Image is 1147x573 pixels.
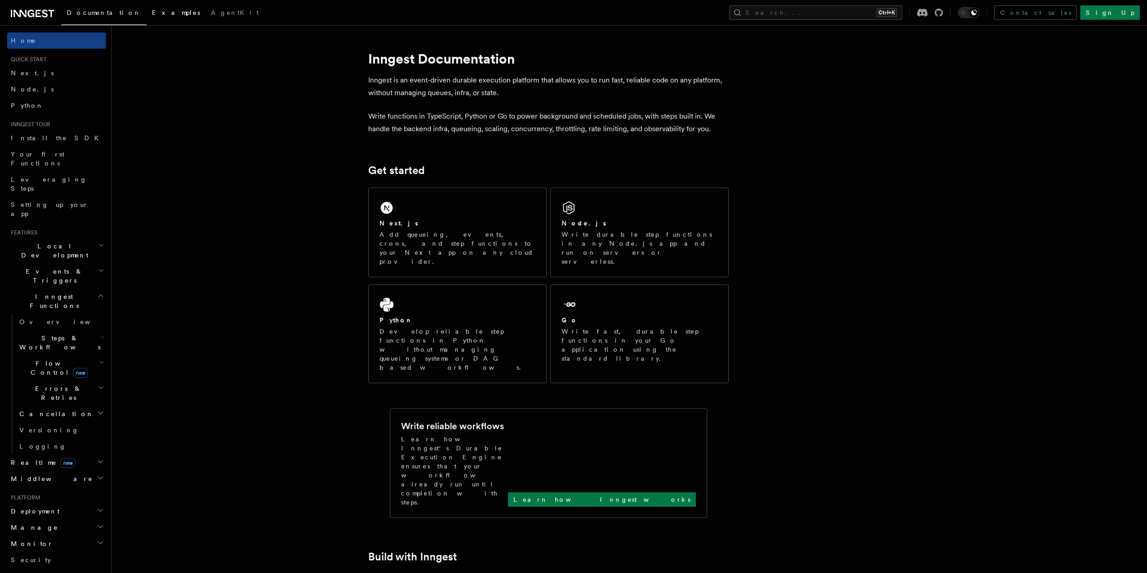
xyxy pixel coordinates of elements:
h2: Go [562,316,578,325]
span: Leveraging Steps [11,176,87,192]
h1: Inngest Documentation [368,50,729,67]
a: Home [7,32,106,49]
a: Get started [368,164,425,177]
button: Toggle dark mode [958,7,979,18]
button: Deployment [7,503,106,519]
span: Home [11,36,36,45]
button: Local Development [7,238,106,263]
a: Build with Inngest [368,550,457,563]
a: Your first Functions [7,146,106,171]
a: Overview [16,314,106,330]
span: Events & Triggers [7,267,98,285]
button: Realtimenew [7,454,106,471]
span: Inngest tour [7,121,50,128]
button: Middleware [7,471,106,487]
a: Next.jsAdd queueing, events, crons, and step functions to your Next app on any cloud provider. [368,188,547,277]
a: Leveraging Steps [7,171,106,197]
p: Add queueing, events, crons, and step functions to your Next app on any cloud provider. [379,230,535,266]
span: Versioning [19,426,79,434]
span: Inngest Functions [7,292,97,310]
span: Node.js [11,86,54,93]
span: Overview [19,318,112,325]
p: Develop reliable step functions in Python without managing queueing systems or DAG based workflows. [379,327,535,372]
p: Write functions in TypeScript, Python or Go to power background and scheduled jobs, with steps bu... [368,110,729,135]
p: Write fast, durable step functions in your Go application using the standard library. [562,327,717,363]
span: Cancellation [16,409,94,418]
div: Inngest Functions [7,314,106,454]
a: Contact sales [994,5,1077,20]
a: Sign Up [1080,5,1140,20]
a: Install the SDK [7,130,106,146]
span: Monitor [7,539,53,548]
span: Your first Functions [11,151,64,167]
span: AgentKit [211,9,259,16]
span: Platform [7,494,41,501]
a: Node.jsWrite durable step functions in any Node.js app and run on servers or serverless. [550,188,729,277]
a: Security [7,552,106,568]
h2: Node.js [562,219,606,228]
span: Deployment [7,507,59,516]
a: AgentKit [206,3,264,24]
p: Learn how Inngest works [513,495,690,504]
span: Next.js [11,69,54,77]
span: Local Development [7,242,98,260]
button: Errors & Retries [16,380,106,406]
span: Setting up your app [11,201,88,217]
a: Versioning [16,422,106,438]
p: Write durable step functions in any Node.js app and run on servers or serverless. [562,230,717,266]
a: Documentation [61,3,146,25]
a: GoWrite fast, durable step functions in your Go application using the standard library. [550,284,729,383]
span: new [73,368,88,378]
a: Examples [146,3,206,24]
button: Steps & Workflows [16,330,106,355]
a: PythonDevelop reliable step functions in Python without managing queueing systems or DAG based wo... [368,284,547,383]
span: Features [7,229,37,236]
span: Security [11,556,51,564]
span: Errors & Retries [16,384,98,402]
button: Manage [7,519,106,536]
a: Logging [16,438,106,454]
kbd: Ctrl+K [877,8,897,17]
button: Events & Triggers [7,263,106,289]
a: Learn how Inngest works [508,492,696,507]
a: Next.js [7,65,106,81]
span: Documentation [67,9,141,16]
h2: Next.js [379,219,418,228]
button: Cancellation [16,406,106,422]
p: Inngest is an event-driven durable execution platform that allows you to run fast, reliable code ... [368,74,729,99]
h2: Python [379,316,413,325]
a: Python [7,97,106,114]
span: Manage [7,523,58,532]
span: Quick start [7,56,46,63]
p: Learn how Inngest's Durable Execution Engine ensures that your workflow already run until complet... [401,435,508,507]
span: Install the SDK [11,134,104,142]
button: Monitor [7,536,106,552]
button: Flow Controlnew [16,355,106,380]
span: Flow Control [16,359,99,377]
a: Node.js [7,81,106,97]
button: Inngest Functions [7,289,106,314]
a: Setting up your app [7,197,106,222]
span: Logging [19,443,66,450]
h2: Write reliable workflows [401,420,504,432]
span: Middleware [7,474,93,483]
span: Steps & Workflows [16,334,101,352]
span: Realtime [7,458,75,467]
span: new [60,458,75,468]
span: Examples [152,9,200,16]
span: Python [11,102,44,109]
button: Search...Ctrl+K [729,5,902,20]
